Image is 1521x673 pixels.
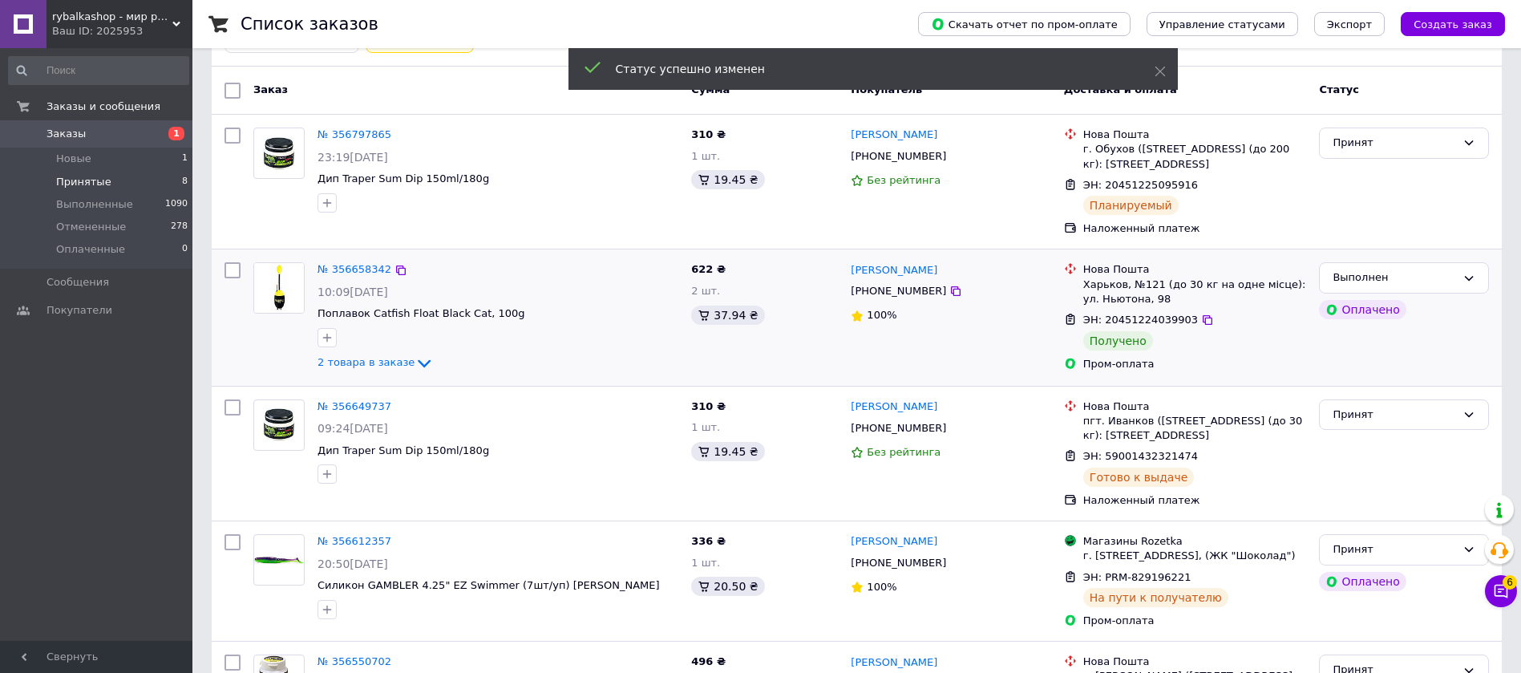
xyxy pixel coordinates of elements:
[1485,575,1517,607] button: Чат с покупателем6
[1083,142,1307,171] div: г. Обухов ([STREET_ADDRESS] (до 200 кг): [STREET_ADDRESS]
[1333,135,1456,152] div: Принят
[254,263,304,313] img: Фото товару
[1083,655,1307,669] div: Нова Пошта
[1083,571,1191,583] span: ЭН: PRM-829196221
[253,128,305,179] a: Фото товару
[847,281,949,302] div: [PHONE_NUMBER]
[254,137,304,170] img: Фото товару
[847,553,949,574] div: [PHONE_NUMBER]
[691,285,720,297] span: 2 шт.
[1083,588,1228,607] div: На пути к получателю
[318,557,388,570] span: 20:50[DATE]
[691,442,764,461] div: 19.45 ₴
[47,127,86,141] span: Заказы
[182,175,188,189] span: 8
[318,655,391,667] a: № 356550702
[691,535,726,547] span: 336 ₴
[1385,18,1505,30] a: Создать заказ
[691,170,764,189] div: 19.45 ₴
[1083,278,1307,306] div: Харьков, №121 (до 30 кг на одне місце): ул. Ньютона, 98
[1333,541,1456,558] div: Принят
[8,56,189,85] input: Поиск
[1083,534,1307,549] div: Магазины Rozetka
[1147,12,1298,36] button: Управление статусами
[691,400,726,412] span: 310 ₴
[318,286,388,298] span: 10:09[DATE]
[52,10,172,24] span: rybalkashop - мир рыбалки
[691,655,726,667] span: 496 ₴
[254,557,304,564] img: Фото товару
[56,242,125,257] span: Оплаченные
[616,61,1114,77] div: Статус успешно изменен
[254,408,304,441] img: Фото товару
[1083,549,1307,563] div: г. [STREET_ADDRESS], (ЖК "Шоколад")
[1083,314,1198,326] span: ЭН: 20451224039903
[1314,12,1385,36] button: Экспорт
[691,557,720,569] span: 1 шт.
[1327,18,1372,30] span: Экспорт
[1319,572,1406,591] div: Оплачено
[318,128,391,140] a: № 356797865
[1083,262,1307,277] div: Нова Пошта
[1414,18,1492,30] span: Создать заказ
[318,172,489,184] a: Дип Traper Sum Dip 150ml/180g
[182,242,188,257] span: 0
[691,421,720,433] span: 1 шт.
[318,444,489,456] a: Дип Traper Sum Dip 150ml/180g
[867,174,941,186] span: Без рейтинга
[1333,270,1456,286] div: Выполнен
[1083,414,1307,443] div: пгт. Иванков ([STREET_ADDRESS] (до 30 кг): [STREET_ADDRESS]
[1319,83,1359,95] span: Статус
[691,150,720,162] span: 1 шт.
[56,220,126,234] span: Отмененные
[1333,407,1456,424] div: Принят
[867,581,896,593] span: 100%
[318,356,434,368] a: 2 товара в заказе
[253,83,288,95] span: Заказ
[867,309,896,321] span: 100%
[241,14,378,34] h1: Список заказов
[52,24,192,39] div: Ваш ID: 2025953
[318,535,391,547] a: № 356612357
[1083,450,1198,462] span: ЭН: 59001432321474
[168,127,184,140] span: 1
[1083,331,1153,351] div: Получено
[1083,221,1307,236] div: Наложенный платеж
[1159,18,1285,30] span: Управление статусами
[318,422,388,435] span: 09:24[DATE]
[918,12,1131,36] button: Скачать отчет по пром-оплате
[165,197,188,212] span: 1090
[691,306,764,325] div: 37.94 ₴
[253,262,305,314] a: Фото товару
[318,263,391,275] a: № 356658342
[1083,357,1307,371] div: Пром-оплата
[318,307,525,319] a: Поплавок Catfish Float Black Cat, 100g
[253,534,305,586] a: Фото товару
[847,146,949,167] div: [PHONE_NUMBER]
[1083,614,1307,628] div: Пром-оплата
[56,175,111,189] span: Принятые
[1083,493,1307,508] div: Наложенный платеж
[691,577,764,596] div: 20.50 ₴
[867,446,941,458] span: Без рейтинга
[851,263,937,278] a: [PERSON_NAME]
[47,275,109,290] span: Сообщения
[1503,575,1517,590] span: 6
[1083,196,1179,215] div: Планируемый
[47,303,112,318] span: Покупатели
[171,220,188,234] span: 278
[182,152,188,166] span: 1
[318,579,660,591] a: Силикон GAMBLER 4.25" EZ Swimmer (7шт/уп) [PERSON_NAME]
[1083,399,1307,414] div: Нова Пошта
[1083,128,1307,142] div: Нова Пошта
[691,128,726,140] span: 310 ₴
[253,399,305,451] a: Фото товару
[318,357,415,369] span: 2 товара в заказе
[318,400,391,412] a: № 356649737
[851,399,937,415] a: [PERSON_NAME]
[1401,12,1505,36] button: Создать заказ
